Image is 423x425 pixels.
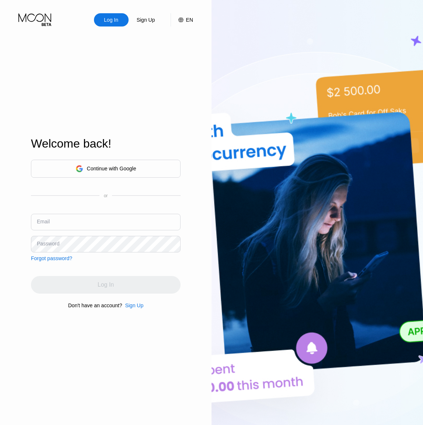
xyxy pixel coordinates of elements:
[31,255,72,261] div: Forgot password?
[37,219,50,224] div: Email
[87,166,136,171] div: Continue with Google
[37,241,59,247] div: Password
[136,16,156,24] div: Sign Up
[129,13,163,26] div: Sign Up
[31,137,181,150] div: Welcome back!
[94,13,129,26] div: Log In
[122,302,143,308] div: Sign Up
[186,17,193,23] div: EN
[103,16,119,24] div: Log In
[104,193,108,198] div: or
[125,302,143,308] div: Sign Up
[68,302,122,308] div: Don't have an account?
[171,13,193,26] div: EN
[31,160,181,178] div: Continue with Google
